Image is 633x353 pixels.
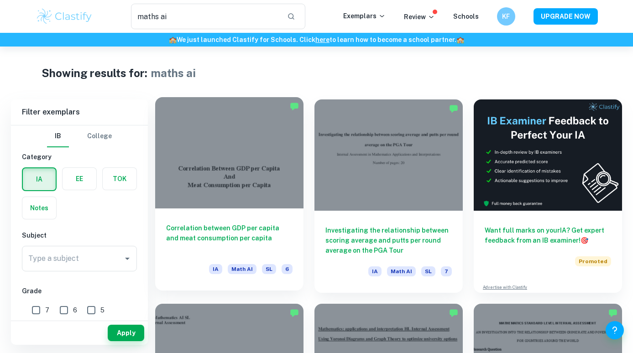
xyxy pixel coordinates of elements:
[151,65,196,81] h1: maths ai
[608,308,617,317] img: Marked
[155,99,303,293] a: Correlation between GDP per capita and meat consumption per capitaIAMath AISL6
[11,99,148,125] h6: Filter exemplars
[22,152,137,162] h6: Category
[534,8,598,25] button: UPGRADE NOW
[453,13,479,20] a: Schools
[314,99,463,293] a: Investigating the relationship between scoring average and putts per round average on the PGA Tou...
[581,237,588,244] span: 🎯
[575,256,611,266] span: Promoted
[73,305,77,315] span: 6
[325,225,452,255] h6: Investigating the relationship between scoring average and putts per round average on the PGA Tour
[22,230,137,240] h6: Subject
[23,168,56,190] button: IA
[36,7,94,26] img: Clastify logo
[100,305,105,315] span: 5
[501,11,511,21] h6: KF
[441,266,452,276] span: 7
[228,264,256,274] span: Math AI
[456,36,464,43] span: 🏫
[166,223,293,253] h6: Correlation between GDP per capita and meat consumption per capita
[22,286,137,296] h6: Grade
[108,325,144,341] button: Apply
[290,102,299,111] img: Marked
[282,264,293,274] span: 6
[63,168,96,190] button: EE
[449,308,458,317] img: Marked
[404,12,435,22] p: Review
[45,305,49,315] span: 7
[22,197,56,219] button: Notes
[290,308,299,317] img: Marked
[87,125,112,147] button: College
[474,99,622,293] a: Want full marks on yourIA? Get expert feedback from an IB examiner!PromotedAdvertise with Clastify
[209,264,222,274] span: IA
[315,36,330,43] a: here
[262,264,276,274] span: SL
[47,125,112,147] div: Filter type choice
[131,4,280,29] input: Search for any exemplars...
[343,11,386,21] p: Exemplars
[485,225,611,245] h6: Want full marks on your IA ? Get expert feedback from an IB examiner!
[421,266,435,276] span: SL
[103,168,136,190] button: TOK
[606,321,624,339] button: Help and Feedback
[483,284,527,291] a: Advertise with Clastify
[42,65,147,81] h1: Showing results for:
[47,125,69,147] button: IB
[2,35,631,45] h6: We just launched Clastify for Schools. Click to learn how to become a school partner.
[169,36,177,43] span: 🏫
[474,99,622,211] img: Thumbnail
[497,7,515,26] button: KF
[368,266,382,276] span: IA
[449,104,458,113] img: Marked
[121,252,134,265] button: Open
[387,266,416,276] span: Math AI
